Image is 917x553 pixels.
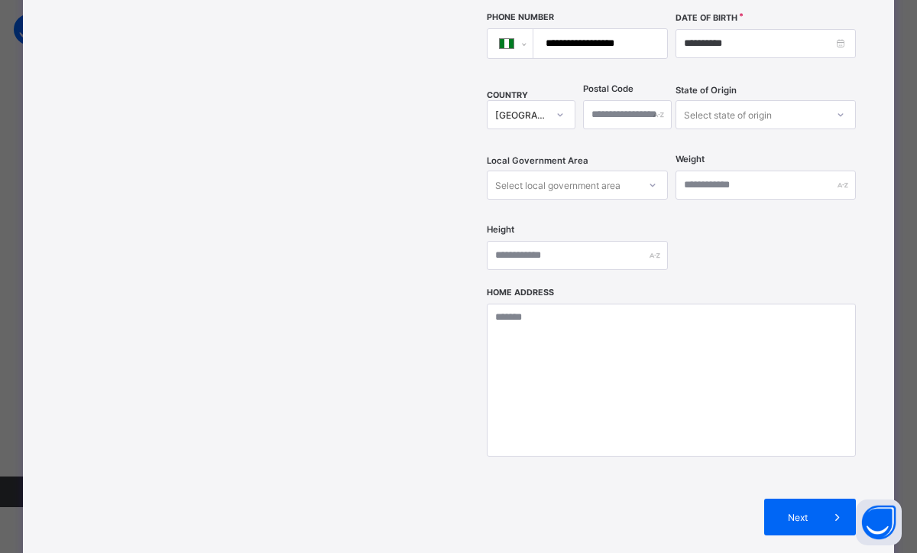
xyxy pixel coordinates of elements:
[495,171,621,200] div: Select local government area
[583,83,633,94] label: Postal Code
[776,512,819,523] span: Next
[487,288,554,298] label: Home Address
[495,109,547,121] div: [GEOGRAPHIC_DATA]
[487,12,554,22] label: Phone Number
[684,100,772,129] div: Select state of origin
[856,499,902,545] button: Open asap
[487,90,528,100] span: COUNTRY
[676,85,737,96] span: State of Origin
[487,155,588,166] span: Local Government Area
[487,224,514,235] label: Height
[676,13,737,23] label: Date of Birth
[676,154,705,164] label: Weight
